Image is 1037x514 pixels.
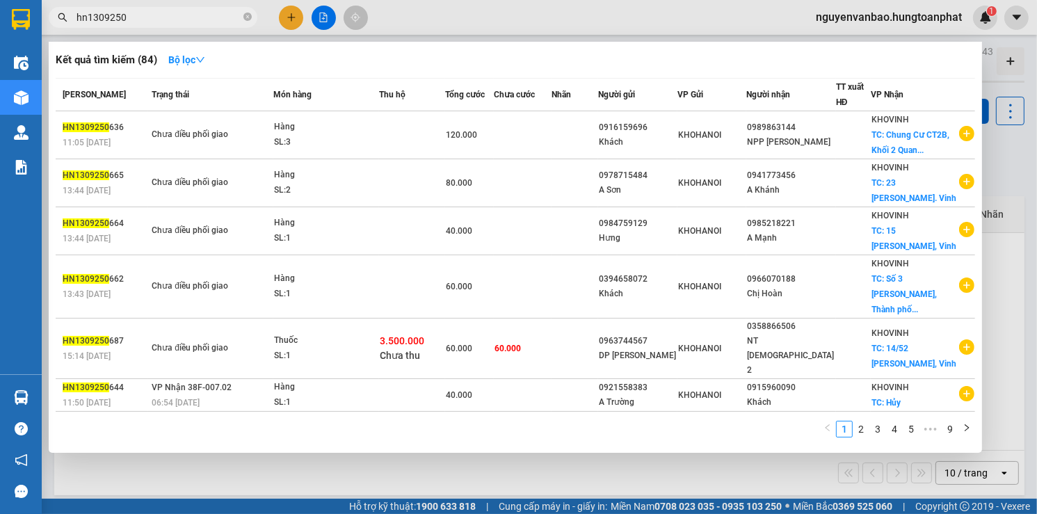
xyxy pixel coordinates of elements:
span: Trạng thái [152,90,189,99]
span: KHOHANOI [678,390,721,400]
span: KHOHANOI [678,178,721,188]
li: 2 [853,421,869,437]
div: 0978715484 [599,168,676,183]
div: 0989863144 [747,120,835,135]
span: 60.000 [446,282,472,291]
span: TC: 15 [PERSON_NAME], Vinh [871,226,956,251]
div: Hàng [274,380,378,395]
div: 0915960090 [747,380,835,395]
span: Thu hộ [379,90,405,99]
div: DP [PERSON_NAME] [599,348,676,363]
span: close-circle [243,13,252,21]
div: 687 [63,334,147,348]
span: 40.000 [446,390,472,400]
span: KHOVINH [871,328,909,338]
a: 1 [837,421,852,437]
div: 0358866506 [747,319,835,334]
span: notification [15,453,28,467]
div: SL: 1 [274,348,378,364]
strong: Bộ lọc [168,54,205,65]
span: 13:44 [DATE] [63,186,111,195]
span: 60.000 [446,344,472,353]
div: NPP [PERSON_NAME] [747,135,835,150]
div: Hưng [599,231,676,246]
div: 644 [63,380,147,395]
span: VP Nhận 38F-007.02 [152,383,232,392]
div: SL: 2 [274,183,378,198]
span: down [195,55,205,65]
span: KHOVINH [871,259,909,268]
span: 80.000 [446,178,472,188]
div: 664 [63,216,147,231]
button: Bộ lọcdown [157,49,216,71]
span: KHOVINH [871,211,909,220]
div: 0966070188 [747,272,835,287]
li: 4 [886,421,903,437]
span: HN1309250 [63,336,109,346]
img: solution-icon [14,160,29,175]
input: Tìm tên, số ĐT hoặc mã đơn [77,10,241,25]
span: HN1309250 [63,274,109,284]
div: Khách [747,395,835,410]
div: Chưa điều phối giao [152,341,256,356]
span: Nhãn [552,90,571,99]
span: ••• [919,421,942,437]
div: A Khánh [747,183,835,198]
li: Next 5 Pages [919,421,942,437]
span: Người nhận [746,90,790,99]
span: KHOHANOI [678,282,721,291]
div: 665 [63,168,147,183]
span: HN1309250 [63,383,109,392]
span: 06:54 [DATE] [152,398,200,408]
div: SL: 1 [274,395,378,410]
div: 0963744567 [599,334,676,348]
div: 0941773456 [747,168,835,183]
div: SL: 1 [274,287,378,302]
span: HN1309250 [63,170,109,180]
span: search [58,13,67,22]
span: 120.000 [446,130,477,140]
span: plus-circle [959,278,974,293]
div: NT [DEMOGRAPHIC_DATA] 2 [747,334,835,378]
span: KHOHANOI [678,226,721,236]
div: Chị Hoàn [747,287,835,301]
div: 0984759129 [599,216,676,231]
span: Chưa thu [380,350,420,361]
span: KHOVINH [871,383,909,392]
span: HN1309250 [63,122,109,132]
span: plus-circle [959,174,974,189]
div: A Sơn [599,183,676,198]
span: KHOVINH [871,163,909,172]
div: Hàng [274,168,378,183]
img: warehouse-icon [14,390,29,405]
span: 11:05 [DATE] [63,138,111,147]
li: 1 [836,421,853,437]
div: Chưa điều phối giao [152,223,256,239]
span: TC: Số 3 [PERSON_NAME], Thành phố... [871,274,937,314]
button: right [958,421,975,437]
li: 3 [869,421,886,437]
span: TT xuất HĐ [836,82,864,107]
span: Món hàng [273,90,312,99]
span: KHOHANOI [678,344,721,353]
a: 5 [903,421,919,437]
span: KHOHANOI [678,130,721,140]
img: logo-vxr [12,9,30,30]
span: Tổng cước [445,90,485,99]
span: 13:43 [DATE] [63,289,111,299]
div: Hàng [274,216,378,231]
div: Khách [599,287,676,301]
span: plus-circle [959,126,974,141]
img: warehouse-icon [14,90,29,105]
div: Chưa điều phối giao [152,175,256,191]
span: message [15,485,28,498]
div: Khách [599,135,676,150]
span: TC: Hủy [871,398,901,408]
div: Hàng [274,120,378,135]
span: TC: 23 [PERSON_NAME]. Vinh [871,178,956,203]
li: Next Page [958,421,975,437]
span: 13:44 [DATE] [63,234,111,243]
span: VP Gửi [677,90,703,99]
span: VP Nhận [871,90,903,99]
span: 40.000 [446,226,472,236]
